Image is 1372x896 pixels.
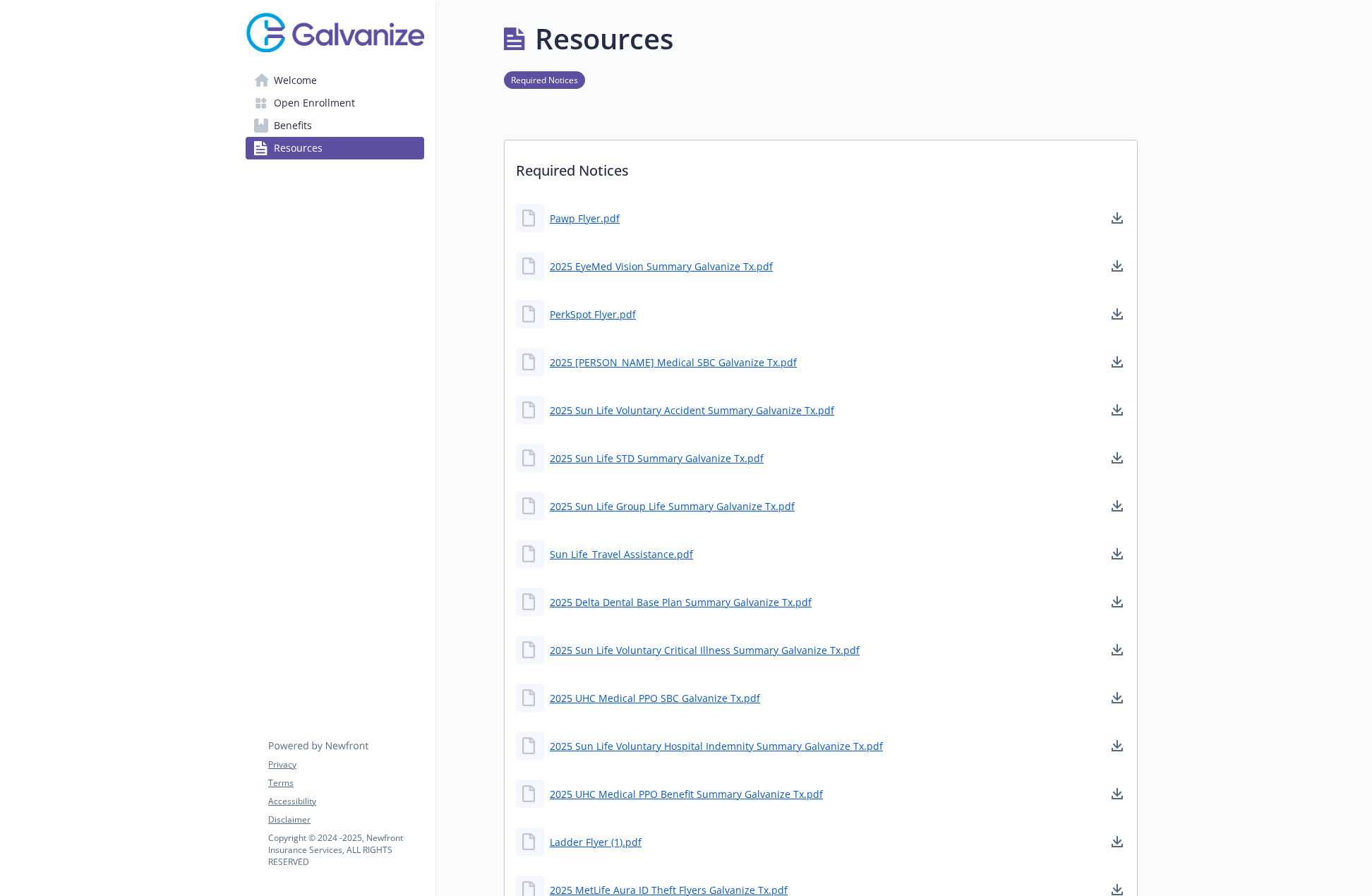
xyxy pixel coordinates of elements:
a: download document [1109,737,1126,754]
a: download document [1109,353,1126,370]
a: Accessibility [268,795,423,808]
a: Sun Life_Travel Assistance.pdf [550,547,693,562]
a: Pawp Flyer.pdf [550,211,620,226]
span: Welcome [274,69,317,92]
a: download document [1109,258,1126,274]
a: 2025 Sun Life Group Life Summary Galvanize Tx.pdf [550,499,795,514]
a: download document [1109,449,1126,466]
a: download document [1109,593,1126,610]
a: download document [1109,785,1126,802]
a: Benefits [246,114,424,137]
a: download document [1109,833,1126,850]
h1: Resources [535,18,673,60]
a: download document [1109,497,1126,514]
a: 2025 EyeMed Vision Summary Galvanize Tx.pdf [550,259,773,274]
a: Open Enrollment [246,92,424,114]
a: 2025 Sun Life Voluntary Accident Summary Galvanize Tx.pdf [550,403,834,418]
a: PerkSpot Flyer.pdf [550,307,636,322]
a: download document [1109,641,1126,658]
a: download document [1109,545,1126,562]
p: Copyright © 2024 - 2025 , Newfront Insurance Services, ALL RIGHTS RESERVED [268,832,423,868]
a: download document [1109,210,1126,226]
span: Resources [274,137,323,159]
a: 2025 UHC Medical PPO Benefit Summary Galvanize Tx.pdf [550,787,823,801]
a: Privacy [268,758,423,771]
a: 2025 [PERSON_NAME] Medical SBC Galvanize Tx.pdf [550,355,797,370]
a: 2025 Sun Life STD Summary Galvanize Tx.pdf [550,451,764,466]
p: Required Notices [505,140,1137,193]
a: 2025 Sun Life Voluntary Critical Illness Summary Galvanize Tx.pdf [550,643,860,658]
a: Ladder Flyer (1).pdf [550,835,642,849]
span: Benefits [274,114,312,137]
span: Open Enrollment [274,92,355,114]
a: Welcome [246,69,424,92]
a: Disclaimer [268,813,423,826]
a: Resources [246,137,424,159]
a: Required Notices [504,73,585,86]
a: 2025 Delta Dental Base Plan Summary Galvanize Tx.pdf [550,595,812,610]
a: Terms [268,777,423,789]
a: download document [1109,401,1126,418]
a: download document [1109,305,1126,322]
a: 2025 Sun Life Voluntary Hospital Indemnity Summary Galvanize Tx.pdf [550,739,883,753]
a: download document [1109,689,1126,706]
a: 2025 UHC Medical PPO SBC Galvanize Tx.pdf [550,691,760,706]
